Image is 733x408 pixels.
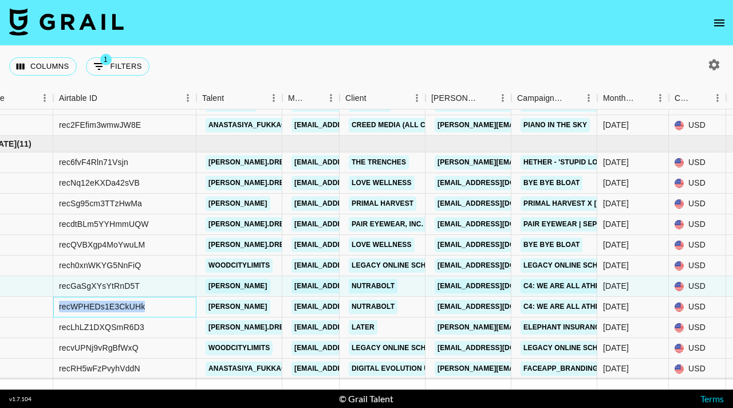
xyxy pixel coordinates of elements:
div: Sep '25 [603,218,629,230]
a: [PERSON_NAME][EMAIL_ADDRESS][DOMAIN_NAME] [435,320,621,335]
div: recWPHEDs1E3CkUHk [59,301,145,312]
a: [PERSON_NAME][EMAIL_ADDRESS][DOMAIN_NAME] [435,155,621,170]
div: USD [669,338,726,359]
a: Later [349,320,377,335]
div: USD [669,173,726,194]
a: [PERSON_NAME].drew [206,155,293,170]
div: USD [669,235,726,256]
a: [PERSON_NAME].drew [206,217,293,232]
a: anastasiya_fukkacumi1 [206,118,306,132]
a: [PERSON_NAME].drew [206,176,293,190]
div: Airtable ID [53,87,196,109]
a: [EMAIL_ADDRESS][PERSON_NAME][DOMAIN_NAME] [291,197,478,211]
a: [EMAIL_ADDRESS][DOMAIN_NAME] [435,217,563,232]
div: USD [669,297,726,317]
a: [EMAIL_ADDRESS][PERSON_NAME][DOMAIN_NAME] [291,176,478,190]
a: [EMAIL_ADDRESS][DOMAIN_NAME] [435,176,563,190]
a: [PERSON_NAME] [206,279,270,293]
button: Menu [36,89,53,107]
button: Select columns [9,57,77,76]
button: Menu [322,89,340,107]
a: [PERSON_NAME][EMAIL_ADDRESS][DOMAIN_NAME] [435,118,621,132]
button: Sort [224,90,240,106]
a: Legacy Online School [349,341,444,355]
a: Terms [700,393,724,404]
a: Love Wellness [349,176,415,190]
div: recNq12eKXDa42sVB [59,177,140,189]
div: Client [340,87,425,109]
button: Menu [709,89,726,107]
a: [EMAIL_ADDRESS][PERSON_NAME][DOMAIN_NAME] [291,341,478,355]
button: Sort [636,90,652,106]
a: Piano in the Sky [521,118,590,132]
a: [EMAIL_ADDRESS][DOMAIN_NAME] [435,258,563,273]
div: Sep '25 [603,177,629,189]
a: Nutrabolt [349,300,397,314]
a: Creed Media (All Campaigns) [349,118,468,132]
button: Menu [408,89,425,107]
button: Sort [5,90,21,106]
a: woodcitylimits [206,258,273,273]
a: The Trenches [349,155,409,170]
a: [EMAIL_ADDRESS][PERSON_NAME][DOMAIN_NAME] [291,279,478,293]
a: [EMAIL_ADDRESS][DOMAIN_NAME] [435,238,563,252]
div: Client [345,87,366,109]
div: Sep '25 [603,342,629,354]
a: [PERSON_NAME] [206,300,270,314]
a: C4: We Are All Athletes x [PERSON_NAME] [521,279,688,293]
a: [PERSON_NAME].drew [206,320,293,335]
button: Menu [652,89,669,107]
button: Show filters [86,57,149,76]
a: [EMAIL_ADDRESS][PERSON_NAME][DOMAIN_NAME] [291,300,478,314]
div: Currency [675,87,693,109]
a: Bye Bye Bloat [521,238,582,252]
div: Sep '25 [603,301,629,312]
a: Digital Evolution Un Limited [349,362,467,376]
div: USD [669,359,726,379]
div: Sep '25 [603,239,629,250]
button: Menu [494,89,511,107]
div: Aug '25 [603,119,629,131]
a: [EMAIL_ADDRESS][DOMAIN_NAME] [435,197,563,211]
div: Month Due [597,87,669,109]
a: [EMAIL_ADDRESS][PERSON_NAME][DOMAIN_NAME] [291,238,478,252]
a: Legacy Online School x woodcitylimits [521,258,685,273]
a: Pair Eyewear, Inc. [349,217,426,232]
div: [PERSON_NAME] [431,87,478,109]
div: USD [669,317,726,338]
button: Sort [366,90,383,106]
div: rec6fvF4Rln71Vsjn [59,156,128,168]
div: Sep '25 [603,321,629,333]
button: Sort [564,90,580,106]
button: Sort [478,90,494,106]
a: anastasiya_fukkacumi1 [206,362,306,376]
a: [EMAIL_ADDRESS][PERSON_NAME][DOMAIN_NAME] [291,362,478,376]
div: Sep '25 [603,198,629,209]
div: recSg95cm3TTzHwMa [59,198,142,209]
button: Sort [97,90,113,106]
div: Manager [282,87,340,109]
div: recRH5wFzPvyhVddN [59,363,140,374]
div: recvUPNj9vRgBfWxQ [59,342,139,354]
div: recGaSgXYsYtRnD5T [59,280,140,292]
div: Booker [425,87,511,109]
button: Sort [306,90,322,106]
a: Love Wellness [349,238,415,252]
button: Menu [580,89,597,107]
div: USD [669,256,726,276]
span: ( 11 ) [17,138,31,150]
div: recLhLZ1DXQSmR6D3 [59,321,144,333]
div: Sep '25 [603,363,629,374]
a: [PERSON_NAME].drew [206,238,293,252]
div: Sep '25 [603,260,629,271]
a: [EMAIL_ADDRESS][DOMAIN_NAME] [435,300,563,314]
a: Legacy Online School x woodcitylimits [521,341,685,355]
div: Talent [202,87,224,109]
a: Nutrabolt [349,279,397,293]
a: woodcitylimits [206,341,273,355]
div: rec2FEfim3wmwJW8E [59,119,141,131]
a: [EMAIL_ADDRESS][DOMAIN_NAME] [435,279,563,293]
div: v 1.7.104 [9,395,31,403]
a: Hether - 'Stupid Love' [521,155,612,170]
div: Month Due [603,87,636,109]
